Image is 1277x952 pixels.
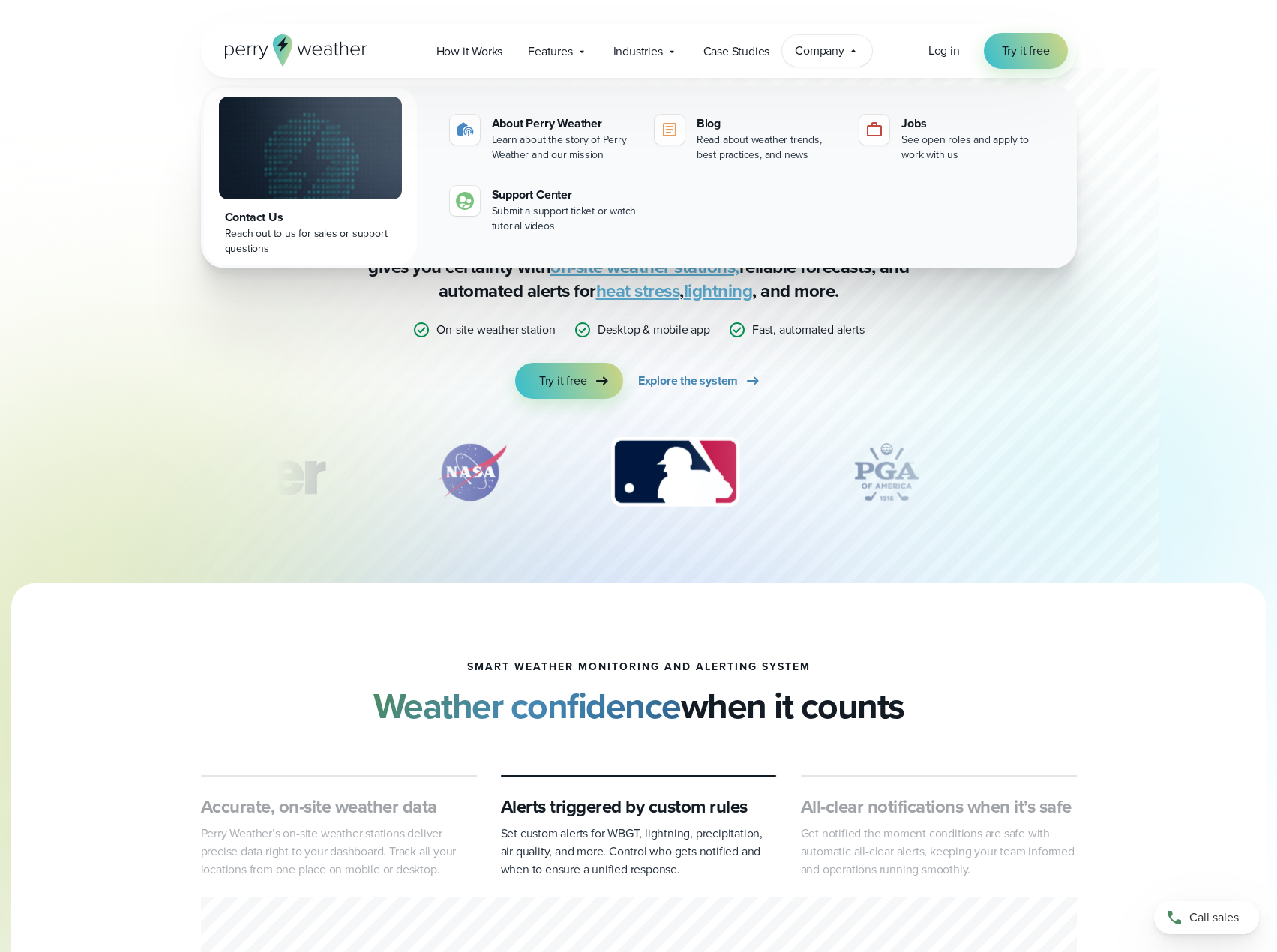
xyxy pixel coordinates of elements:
[801,795,1077,819] h3: All-clear notifications when it’s safe
[528,43,572,61] span: Features
[826,435,946,510] div: 4 of 12
[596,435,754,510] img: MLB.svg
[697,115,841,133] div: Blog
[133,435,346,510] div: 1 of 12
[684,277,753,304] a: lightning
[703,43,770,61] span: Case Studies
[225,226,396,256] div: Reach out to us for sales or support questions
[661,121,679,139] img: blog-icon.svg
[752,321,865,339] p: Fast, automated alerts
[373,679,681,732] strong: Weather confidence
[1154,901,1259,934] a: Call sales
[456,192,474,210] img: contact-icon.svg
[456,121,474,139] img: about-icon.svg
[795,42,844,60] span: Company
[984,33,1068,69] a: Try it free
[225,208,396,226] div: Contact Us
[691,36,783,67] a: Case Studies
[901,133,1046,163] div: See open roles and apply to work with us
[638,372,738,390] span: Explore the system
[444,109,643,169] a: About Perry Weather Learn about the story of Perry Weather and our mission
[826,435,946,510] img: PGA.svg
[1002,42,1050,60] span: Try it free
[598,321,710,339] p: Desktop & mobile app
[419,435,524,510] div: 2 of 12
[436,43,503,61] span: How it Works
[928,42,960,60] a: Log in
[424,36,516,67] a: How it Works
[436,321,555,339] p: On-site weather station
[133,435,346,510] img: Turner-Construction_1.svg
[501,795,777,819] h3: Alerts triggered by custom rules
[339,231,939,303] p: Stop relying on weather apps you can’t trust — [PERSON_NAME] Weather gives you certainty with rel...
[697,133,841,163] div: Read about weather trends, best practices, and news
[613,43,663,61] span: Industries
[444,180,643,240] a: Support Center Submit a support ticket or watch tutorial videos
[649,109,847,169] a: Blog Read about weather trends, best practices, and news
[201,795,477,819] h3: Accurate, on-site weather data
[373,685,904,727] h2: when it counts
[853,109,1052,169] a: Jobs See open roles and apply to work with us
[865,121,883,139] img: jobs-icon-1.svg
[492,186,637,204] div: Support Center
[596,435,754,510] div: 3 of 12
[539,372,587,390] span: Try it free
[638,363,762,399] a: Explore the system
[467,661,811,673] h1: smart weather monitoring and alerting system
[515,363,623,399] a: Try it free
[1189,909,1239,927] span: Call sales
[492,204,637,234] div: Submit a support ticket or watch tutorial videos
[492,133,637,163] div: Learn about the story of Perry Weather and our mission
[501,825,777,879] p: Set custom alerts for WBGT, lightning, precipitation, air quality, and more. Control who gets not...
[201,825,477,879] p: Perry Weather’s on-site weather stations deliver precise data right to your dashboard. Track all ...
[596,277,680,304] a: heat stress
[276,435,1002,517] div: slideshow
[419,435,524,510] img: NASA.svg
[801,825,1077,879] p: Get notified the moment conditions are safe with automatic all-clear alerts, keeping your team in...
[928,42,960,59] span: Log in
[901,115,1046,133] div: Jobs
[204,88,417,265] a: Contact Us Reach out to us for sales or support questions
[492,115,637,133] div: About Perry Weather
